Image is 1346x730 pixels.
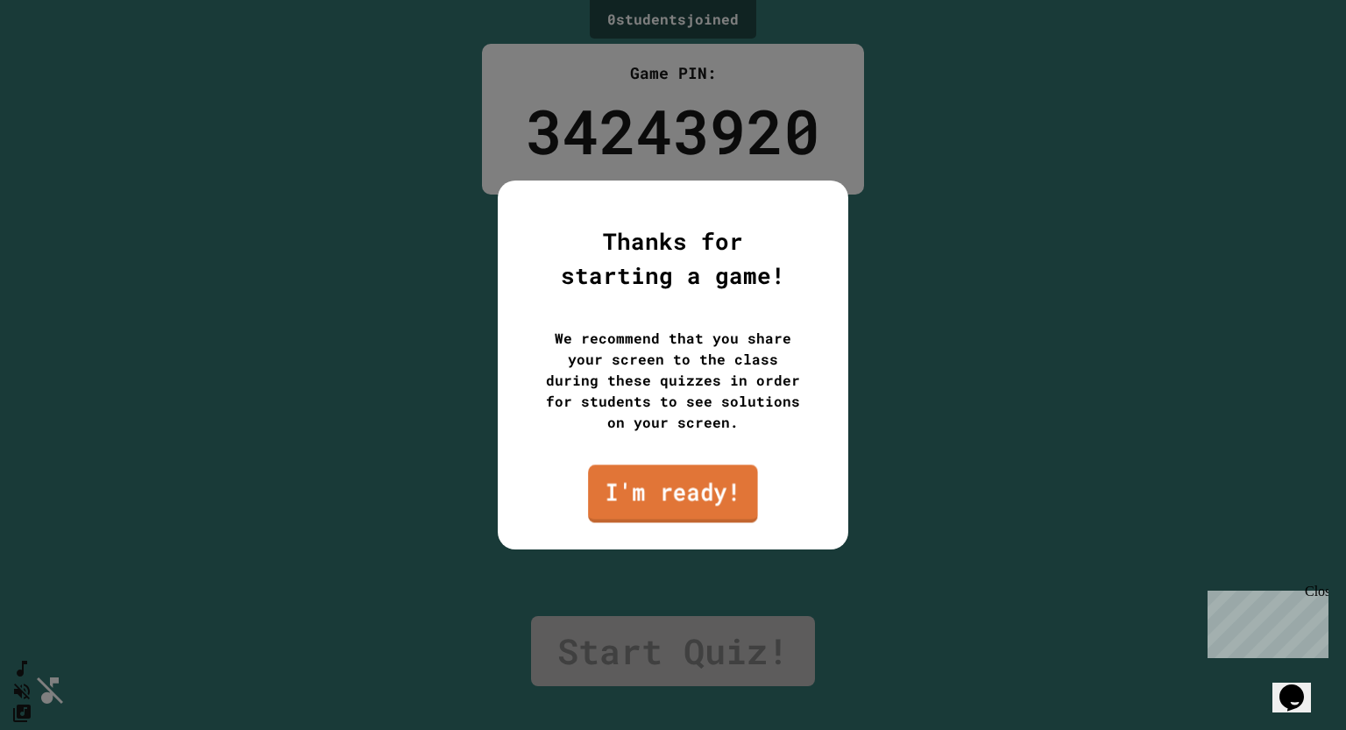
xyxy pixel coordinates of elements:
[588,464,758,522] a: I'm ready!
[7,7,121,111] div: Chat with us now!Close
[1201,584,1328,658] iframe: chat widget
[1272,660,1328,712] iframe: chat widget
[542,224,804,293] div: Thanks for starting a game!
[542,328,804,433] div: We recommend that you share your screen to the class during these quizzes in order for students t...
